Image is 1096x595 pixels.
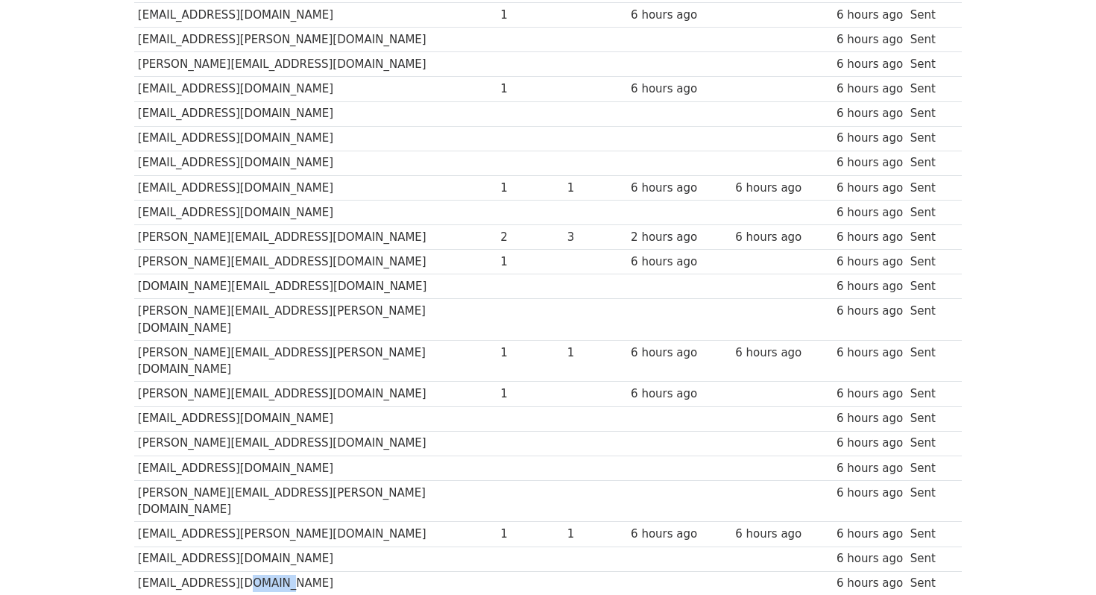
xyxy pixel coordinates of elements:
[567,229,624,246] div: 3
[134,522,497,547] td: [EMAIL_ADDRESS][PERSON_NAME][DOMAIN_NAME]
[907,101,954,126] td: Sent
[837,575,903,592] div: 6 hours ago
[837,550,903,567] div: 6 hours ago
[631,526,728,543] div: 6 hours ago
[134,382,497,406] td: [PERSON_NAME][EMAIL_ADDRESS][DOMAIN_NAME]
[907,28,954,52] td: Sent
[837,204,903,221] div: 6 hours ago
[735,180,829,197] div: 6 hours ago
[907,151,954,175] td: Sent
[500,385,560,403] div: 1
[134,299,497,341] td: [PERSON_NAME][EMAIL_ADDRESS][PERSON_NAME][DOMAIN_NAME]
[134,200,497,224] td: [EMAIL_ADDRESS][DOMAIN_NAME]
[837,229,903,246] div: 6 hours ago
[134,126,497,151] td: [EMAIL_ADDRESS][DOMAIN_NAME]
[837,130,903,147] div: 6 hours ago
[837,303,903,320] div: 6 hours ago
[567,344,624,362] div: 1
[907,299,954,341] td: Sent
[500,344,560,362] div: 1
[134,274,497,299] td: [DOMAIN_NAME][EMAIL_ADDRESS][DOMAIN_NAME]
[631,229,728,246] div: 2 hours ago
[837,81,903,98] div: 6 hours ago
[134,3,497,28] td: [EMAIL_ADDRESS][DOMAIN_NAME]
[907,340,954,382] td: Sent
[837,7,903,24] div: 6 hours ago
[837,56,903,73] div: 6 hours ago
[631,254,728,271] div: 6 hours ago
[735,229,829,246] div: 6 hours ago
[567,180,624,197] div: 1
[837,31,903,48] div: 6 hours ago
[134,431,497,456] td: [PERSON_NAME][EMAIL_ADDRESS][DOMAIN_NAME]
[837,254,903,271] div: 6 hours ago
[837,485,903,502] div: 6 hours ago
[837,435,903,452] div: 6 hours ago
[907,3,954,28] td: Sent
[134,52,497,77] td: [PERSON_NAME][EMAIL_ADDRESS][DOMAIN_NAME]
[907,382,954,406] td: Sent
[735,526,829,543] div: 6 hours ago
[500,7,560,24] div: 1
[837,344,903,362] div: 6 hours ago
[837,526,903,543] div: 6 hours ago
[631,385,728,403] div: 6 hours ago
[907,547,954,571] td: Sent
[837,278,903,295] div: 6 hours ago
[134,175,497,200] td: [EMAIL_ADDRESS][DOMAIN_NAME]
[907,126,954,151] td: Sent
[631,344,728,362] div: 6 hours ago
[907,522,954,547] td: Sent
[134,456,497,480] td: [EMAIL_ADDRESS][DOMAIN_NAME]
[134,406,497,431] td: [EMAIL_ADDRESS][DOMAIN_NAME]
[567,526,624,543] div: 1
[837,105,903,122] div: 6 hours ago
[134,151,497,175] td: [EMAIL_ADDRESS][DOMAIN_NAME]
[134,28,497,52] td: [EMAIL_ADDRESS][PERSON_NAME][DOMAIN_NAME]
[907,431,954,456] td: Sent
[907,406,954,431] td: Sent
[837,460,903,477] div: 6 hours ago
[500,229,560,246] div: 2
[907,224,954,249] td: Sent
[837,385,903,403] div: 6 hours ago
[1021,523,1096,595] iframe: Chat Widget
[907,480,954,522] td: Sent
[134,101,497,126] td: [EMAIL_ADDRESS][DOMAIN_NAME]
[631,180,728,197] div: 6 hours ago
[134,77,497,101] td: [EMAIL_ADDRESS][DOMAIN_NAME]
[500,254,560,271] div: 1
[907,250,954,274] td: Sent
[134,224,497,249] td: [PERSON_NAME][EMAIL_ADDRESS][DOMAIN_NAME]
[907,456,954,480] td: Sent
[907,200,954,224] td: Sent
[500,81,560,98] div: 1
[907,175,954,200] td: Sent
[735,344,829,362] div: 6 hours ago
[837,154,903,171] div: 6 hours ago
[134,340,497,382] td: [PERSON_NAME][EMAIL_ADDRESS][PERSON_NAME][DOMAIN_NAME]
[631,7,728,24] div: 6 hours ago
[500,526,560,543] div: 1
[631,81,728,98] div: 6 hours ago
[837,180,903,197] div: 6 hours ago
[907,77,954,101] td: Sent
[134,480,497,522] td: [PERSON_NAME][EMAIL_ADDRESS][PERSON_NAME][DOMAIN_NAME]
[907,52,954,77] td: Sent
[134,250,497,274] td: [PERSON_NAME][EMAIL_ADDRESS][DOMAIN_NAME]
[837,410,903,427] div: 6 hours ago
[907,274,954,299] td: Sent
[134,547,497,571] td: [EMAIL_ADDRESS][DOMAIN_NAME]
[500,180,560,197] div: 1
